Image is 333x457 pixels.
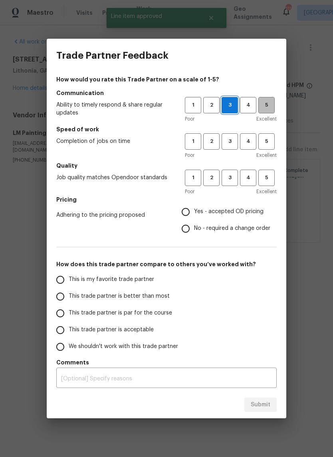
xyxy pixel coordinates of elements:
[258,97,275,113] button: 5
[56,101,172,117] span: Ability to timely respond & share regular updates
[56,260,277,268] h5: How does this trade partner compare to others you’ve worked with?
[56,137,172,145] span: Completion of jobs on time
[222,170,238,186] button: 3
[56,358,277,366] h5: Comments
[69,292,170,301] span: This trade partner is better than most
[256,151,277,159] span: Excellent
[259,173,274,182] span: 5
[204,173,219,182] span: 2
[256,115,277,123] span: Excellent
[222,137,237,146] span: 3
[185,133,201,150] button: 1
[69,342,178,351] span: We shouldn't work with this trade partner
[56,89,277,97] h5: Communication
[186,101,200,110] span: 1
[204,101,219,110] span: 2
[258,133,275,150] button: 5
[241,101,256,110] span: 4
[182,204,277,237] div: Pricing
[186,137,200,146] span: 1
[185,97,201,113] button: 1
[222,133,238,150] button: 3
[258,170,275,186] button: 5
[194,208,264,216] span: Yes - accepted OD pricing
[194,224,270,233] span: No - required a change order
[69,309,172,317] span: This trade partner is par for the course
[185,115,194,123] span: Poor
[56,196,277,204] h5: Pricing
[186,173,200,182] span: 1
[69,326,154,334] span: This trade partner is acceptable
[204,137,219,146] span: 2
[56,211,169,219] span: Adhering to the pricing proposed
[56,271,277,355] div: How does this trade partner compare to others you’ve worked with?
[256,188,277,196] span: Excellent
[241,173,256,182] span: 4
[56,162,277,170] h5: Quality
[69,275,154,284] span: This is my favorite trade partner
[222,97,238,113] button: 3
[56,50,168,61] h3: Trade Partner Feedback
[222,173,237,182] span: 3
[56,174,172,182] span: Job quality matches Opendoor standards
[203,133,220,150] button: 2
[203,170,220,186] button: 2
[56,125,277,133] h5: Speed of work
[240,170,256,186] button: 4
[56,75,277,83] h4: How would you rate this Trade Partner on a scale of 1-5?
[240,133,256,150] button: 4
[240,97,256,113] button: 4
[185,151,194,159] span: Poor
[185,188,194,196] span: Poor
[185,170,201,186] button: 1
[259,101,274,110] span: 5
[203,97,220,113] button: 2
[259,137,274,146] span: 5
[241,137,256,146] span: 4
[222,101,238,110] span: 3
